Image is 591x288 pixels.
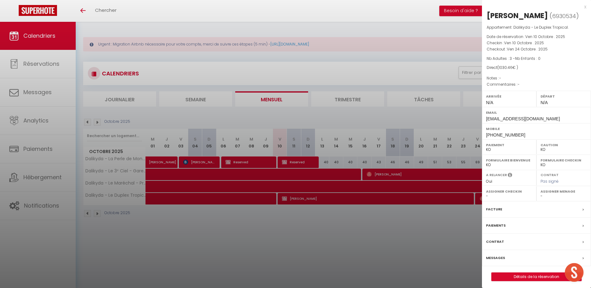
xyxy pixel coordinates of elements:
label: Paiements [486,222,506,229]
span: Nb Enfants : 0 [515,56,541,61]
span: Pas signé [541,179,559,184]
span: Ven 10 Octobre . 2025 [504,40,544,46]
span: N/A [541,100,548,105]
span: ( € ) [497,65,518,70]
span: - [517,82,520,87]
span: 6930534 [552,12,576,20]
p: Commentaires : [487,81,586,88]
span: Ven 24 Octobre . 2025 [507,46,548,52]
label: Formulaire Checkin [541,157,587,163]
div: x [482,3,586,11]
label: Formulaire Bienvenue [486,157,532,163]
div: Direct [487,65,586,71]
label: Mobile [486,126,587,132]
div: [PERSON_NAME] [487,11,548,21]
label: Assigner Checkin [486,188,532,194]
span: Ven 10 Octobre . 2025 [525,34,565,39]
label: Messages [486,255,505,261]
p: Checkout : [487,46,586,52]
span: 1030.46 [499,65,512,70]
label: Arrivée [486,93,532,99]
a: Détails de la réservation [492,273,581,281]
label: Email [486,109,587,116]
p: Date de réservation : [487,34,586,40]
span: ( ) [550,12,579,20]
span: N/A [486,100,493,105]
label: Contrat [486,238,504,245]
i: Sélectionner OUI si vous souhaiter envoyer les séquences de messages post-checkout [508,172,512,179]
label: A relancer [486,172,507,178]
span: [PHONE_NUMBER] [486,132,525,137]
p: Checkin : [487,40,586,46]
label: Assigner Menage [541,188,587,194]
label: Facture [486,206,502,213]
span: Nb Adultes : 3 - [487,56,541,61]
p: Notes : [487,75,586,81]
label: Paiement [486,142,532,148]
p: Appartement : [487,24,586,31]
span: - [499,75,501,81]
label: Départ [541,93,587,99]
span: [EMAIL_ADDRESS][DOMAIN_NAME] [486,116,560,121]
label: Contrat [541,172,559,176]
label: Caution [541,142,587,148]
span: Dalikyda - Le Duplex Tropical. [513,25,569,30]
div: Ouvrir le chat [565,263,584,282]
